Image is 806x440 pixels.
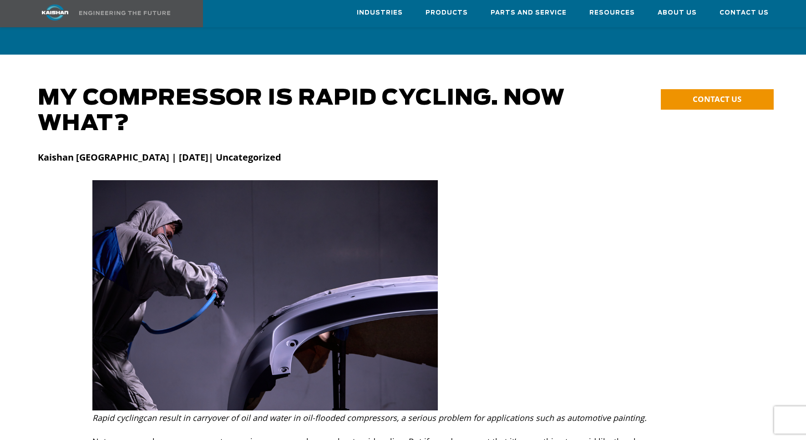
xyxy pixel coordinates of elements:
span: Industries [357,8,403,18]
span: Resources [589,8,635,18]
img: kaishan logo [21,5,89,20]
a: About Us [658,0,697,25]
i: can result in carryover of oil and water in oil-flooded compressors, a serious problem for applic... [143,412,647,423]
a: CONTACT US [661,89,774,110]
span: Parts and Service [491,8,567,18]
span: Contact Us [720,8,769,18]
img: Automotive painting application [92,180,438,410]
span: CONTACT US [693,94,741,104]
h1: My Compressor is Rapid Cycling. Now what? [38,86,583,137]
span: About Us [658,8,697,18]
a: Contact Us [720,0,769,25]
span: Products [426,8,468,18]
strong: Kaishan [GEOGRAPHIC_DATA] | [DATE]| Uncategorized [38,151,281,163]
i: Rapid cycling [92,412,143,423]
a: Industries [357,0,403,25]
a: Products [426,0,468,25]
img: Engineering the future [79,11,170,15]
a: Parts and Service [491,0,567,25]
a: Resources [589,0,635,25]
